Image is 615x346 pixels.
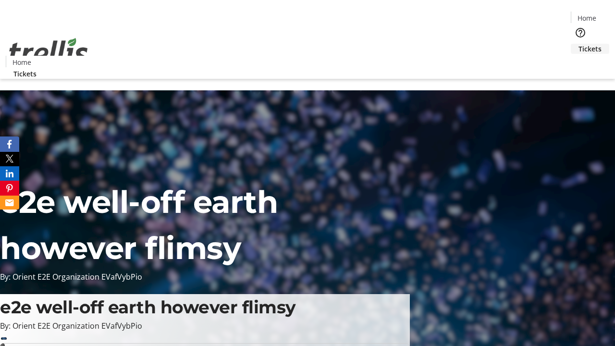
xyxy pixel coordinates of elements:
span: Tickets [578,44,602,54]
span: Home [578,13,596,23]
span: Home [12,57,31,67]
img: Orient E2E Organization EVafVybPio's Logo [6,27,91,75]
a: Home [571,13,602,23]
a: Tickets [6,69,44,79]
span: Tickets [13,69,37,79]
a: Home [6,57,37,67]
button: Help [571,23,590,42]
button: Cart [571,54,590,73]
a: Tickets [571,44,609,54]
